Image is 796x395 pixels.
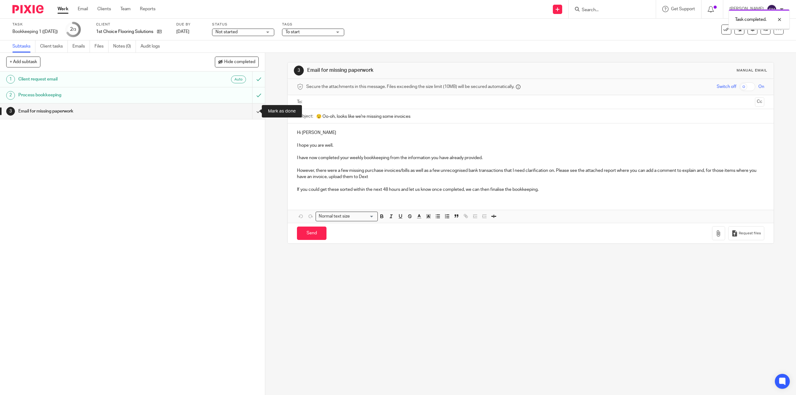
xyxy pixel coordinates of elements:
[12,22,58,27] label: Task
[72,40,90,53] a: Emails
[18,107,170,116] h1: Email for missing paperwork
[739,231,761,236] span: Request files
[297,227,326,240] input: Send
[12,5,44,13] img: Pixie
[767,4,777,14] img: svg%3E
[212,22,274,27] label: Status
[297,155,764,161] p: I have now completed your weekly bookkeeping from the information you have already provided.
[297,168,764,180] p: However, there were a few missing purchase invoices/bills as well as a few unrecognised bank tran...
[215,57,259,67] button: Hide completed
[735,16,766,23] p: Task completed.
[728,226,764,240] button: Request files
[297,186,764,193] p: If you could get these sorted within the next 48 hours and let us know once completed, we can the...
[18,90,170,100] h1: Process bookkeeping
[176,22,204,27] label: Due by
[317,213,351,220] span: Normal text size
[6,75,15,84] div: 1
[18,75,170,84] h1: Client request email
[40,40,68,53] a: Client tasks
[307,67,544,74] h1: Email for missing paperwork
[6,57,40,67] button: + Add subtask
[224,60,255,65] span: Hide completed
[352,213,374,220] input: Search for option
[297,113,313,119] label: Subject:
[97,6,111,12] a: Clients
[176,30,189,34] span: [DATE]
[717,84,736,90] span: Switch off
[78,6,88,12] a: Email
[6,107,15,116] div: 3
[285,30,300,34] span: To start
[737,68,767,73] div: Manual email
[73,28,76,31] small: /3
[316,212,378,221] div: Search for option
[120,6,131,12] a: Team
[70,26,76,33] div: 2
[12,40,35,53] a: Subtasks
[306,84,514,90] span: Secure the attachments in this message. Files exceeding the size limit (10MB) will be secured aut...
[282,22,344,27] label: Tags
[58,6,68,12] a: Work
[297,130,764,136] p: Hi [PERSON_NAME]
[231,76,246,83] div: Auto
[96,29,154,35] p: 1st Choice Flooring Solutions Ltd
[141,40,164,53] a: Audit logs
[12,29,58,35] div: Bookkeeping 1 (Monday)
[140,6,155,12] a: Reports
[96,22,169,27] label: Client
[113,40,136,53] a: Notes (0)
[758,84,764,90] span: On
[294,66,304,76] div: 3
[6,91,15,100] div: 2
[12,29,58,35] div: Bookkeeping 1 ([DATE])
[755,97,764,107] button: Cc
[95,40,109,53] a: Files
[215,30,238,34] span: Not started
[297,142,764,149] p: I hope you are well.
[297,99,304,105] label: To:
